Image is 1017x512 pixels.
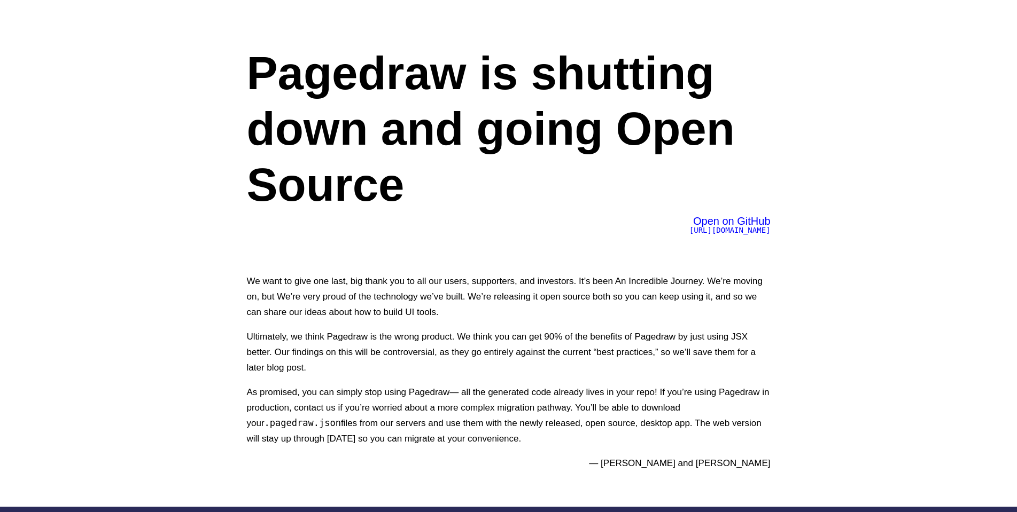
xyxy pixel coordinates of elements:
[247,455,771,471] p: — [PERSON_NAME] and [PERSON_NAME]
[265,418,341,428] code: .pagedraw.json
[689,226,771,234] span: [URL][DOMAIN_NAME]
[693,215,771,227] span: Open on GitHub
[247,384,771,446] p: As promised, you can simply stop using Pagedraw— all the generated code already lives in your rep...
[247,329,771,375] p: Ultimately, we think Pagedraw is the wrong product. We think you can get 90% of the benefits of P...
[689,217,771,234] a: Open on GitHub[URL][DOMAIN_NAME]
[247,45,771,212] h1: Pagedraw is shutting down and going Open Source
[247,273,771,320] p: We want to give one last, big thank you to all our users, supporters, and investors. It’s been An...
